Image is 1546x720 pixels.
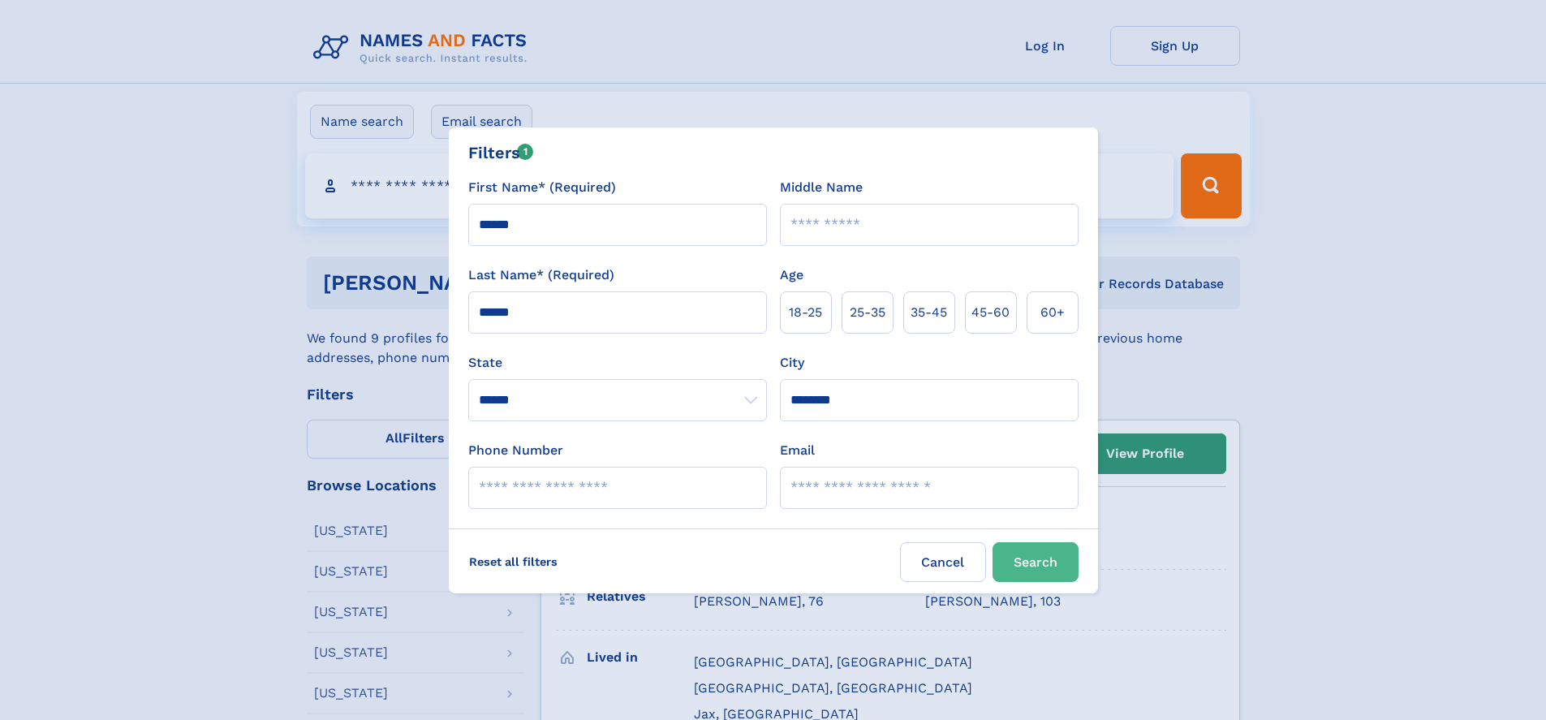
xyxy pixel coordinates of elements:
[780,265,803,285] label: Age
[468,353,767,373] label: State
[1040,303,1065,322] span: 60+
[850,303,885,322] span: 25‑35
[993,542,1079,582] button: Search
[468,140,534,165] div: Filters
[468,178,616,197] label: First Name* (Required)
[911,303,947,322] span: 35‑45
[900,542,986,582] label: Cancel
[780,178,863,197] label: Middle Name
[789,303,822,322] span: 18‑25
[971,303,1010,322] span: 45‑60
[780,353,804,373] label: City
[780,441,815,460] label: Email
[468,441,563,460] label: Phone Number
[459,542,568,581] label: Reset all filters
[468,265,614,285] label: Last Name* (Required)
